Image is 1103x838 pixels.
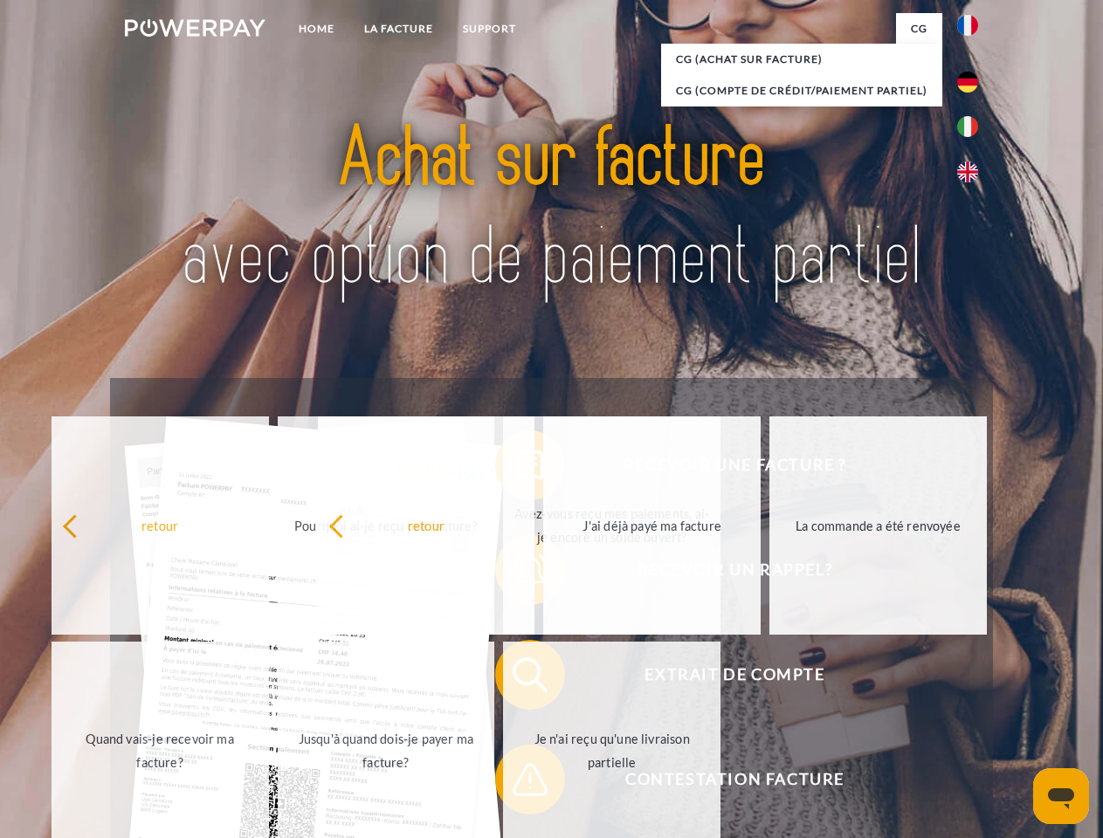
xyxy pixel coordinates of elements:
div: retour [328,513,525,537]
a: Home [284,13,349,45]
div: Je n'ai reçu qu'une livraison partielle [514,727,710,774]
a: Support [448,13,531,45]
div: La commande a été renvoyée [780,513,976,537]
a: LA FACTURE [349,13,448,45]
div: Pourquoi ai-je reçu une facture? [288,513,485,537]
img: it [957,116,978,137]
div: retour [62,513,259,537]
img: fr [957,15,978,36]
a: CG (Compte de crédit/paiement partiel) [661,75,942,106]
iframe: Bouton de lancement de la fenêtre de messagerie [1033,768,1089,824]
div: Quand vais-je recevoir ma facture? [62,727,259,774]
img: en [957,161,978,182]
div: J'ai déjà payé ma facture [554,513,750,537]
img: logo-powerpay-white.svg [125,19,265,37]
a: CG (achat sur facture) [661,44,942,75]
div: Jusqu'à quand dois-je payer ma facture? [288,727,485,774]
img: title-powerpay_fr.svg [167,84,936,334]
img: de [957,72,978,93]
a: CG [896,13,942,45]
